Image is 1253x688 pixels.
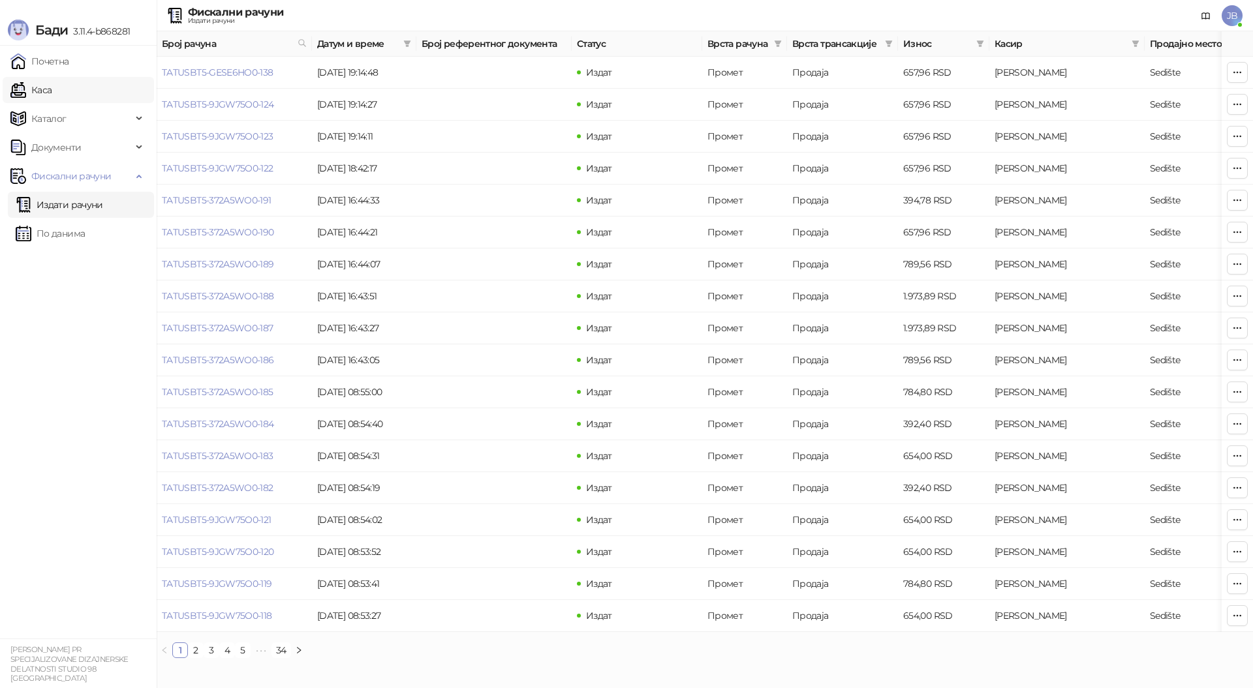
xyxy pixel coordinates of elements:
td: Промет [702,153,787,185]
button: left [157,642,172,658]
li: 3 [204,642,219,658]
td: [DATE] 16:43:51 [312,280,416,312]
span: Издат [586,482,612,494]
td: Продаја [787,504,898,536]
td: Промет [702,57,787,89]
a: 34 [272,643,290,657]
td: TATUSBT5-9JGW75O0-122 [157,153,312,185]
td: Продаја [787,600,898,632]
td: TATUSBT5-372A5WO0-189 [157,248,312,280]
span: Издат [586,354,612,366]
span: Фискални рачуни [31,163,111,189]
span: Издат [586,162,612,174]
td: Продаја [787,185,898,217]
td: Продаја [787,344,898,376]
a: 4 [220,643,234,657]
td: Промет [702,600,787,632]
td: [DATE] 08:53:27 [312,600,416,632]
td: Промет [702,121,787,153]
span: Документи [31,134,81,160]
a: Каса [10,77,52,103]
td: 1.973,89 RSD [898,280,989,312]
th: Број рачуна [157,31,312,57]
td: Промет [702,472,787,504]
span: filter [976,40,984,48]
td: TATUSBT5-GESE6HO0-138 [157,57,312,89]
span: Врста рачуна [707,37,769,51]
td: [DATE] 19:14:11 [312,121,416,153]
td: 654,00 RSD [898,536,989,568]
td: Промет [702,248,787,280]
td: Jelena Bradić [989,376,1145,408]
img: Logo [8,20,29,40]
td: Продаја [787,472,898,504]
a: TATUSBT5-9JGW75O0-124 [162,98,274,110]
li: 1 [172,642,188,658]
span: filter [885,40,893,48]
a: TATUSBT5-9JGW75O0-119 [162,578,272,590]
a: TATUSBT5-372A5WO0-191 [162,194,271,206]
li: 5 [235,642,251,658]
span: filter [401,34,414,53]
span: Датум и време [317,37,398,51]
span: Издат [586,578,612,590]
td: 657,96 RSD [898,153,989,185]
td: 392,40 RSD [898,472,989,504]
a: TATUSBT5-9JGW75O0-118 [162,610,272,621]
td: 654,00 RSD [898,600,989,632]
td: Jelena Bradić [989,121,1145,153]
td: 789,56 RSD [898,344,989,376]
span: Издат [586,226,612,238]
span: left [161,646,168,654]
td: TATUSBT5-372A5WO0-191 [157,185,312,217]
td: Продаја [787,408,898,440]
td: Продаја [787,248,898,280]
small: [PERSON_NAME] PR SPECIJALIZOVANE DIZAJNERSKE DELATNOSTI STUDIO 98 [GEOGRAPHIC_DATA] [10,645,129,683]
td: Jelena Bradić [989,153,1145,185]
td: TATUSBT5-9JGW75O0-124 [157,89,312,121]
span: filter [403,40,411,48]
span: Издат [586,98,612,110]
td: TATUSBT5-9JGW75O0-119 [157,568,312,600]
a: Документација [1196,5,1216,26]
span: Издат [586,546,612,558]
td: Продаја [787,280,898,312]
a: По данима [16,220,85,247]
td: Промет [702,408,787,440]
a: TATUSBT5-GESE6HO0-138 [162,67,273,78]
td: 392,40 RSD [898,408,989,440]
td: Продаја [787,153,898,185]
span: Издат [586,258,612,270]
a: TATUSBT5-372A5WO0-185 [162,386,273,398]
td: Jelena Bradić [989,440,1145,472]
td: Промет [702,185,787,217]
td: 657,96 RSD [898,121,989,153]
span: Издат [586,322,612,334]
td: TATUSBT5-9JGW75O0-121 [157,504,312,536]
span: filter [1132,40,1139,48]
span: JB [1222,5,1243,26]
li: Следећа страна [291,642,307,658]
a: TATUSBT5-372A5WO0-190 [162,226,274,238]
td: [DATE] 08:54:02 [312,504,416,536]
span: Издат [586,130,612,142]
a: TATUSBT5-372A5WO0-186 [162,354,274,366]
td: Jelena Bradić [989,57,1145,89]
td: Промет [702,504,787,536]
td: Jelena Bradić [989,185,1145,217]
td: Jelena Bradić [989,408,1145,440]
td: [DATE] 08:54:31 [312,440,416,472]
span: Издат [586,290,612,302]
span: Издат [586,514,612,526]
td: Jelena Bradić [989,248,1145,280]
td: TATUSBT5-372A5WO0-188 [157,280,312,312]
td: 654,00 RSD [898,440,989,472]
span: filter [974,34,987,53]
li: 34 [271,642,291,658]
a: Почетна [10,48,69,74]
a: Издати рачуни [16,192,103,218]
td: Промет [702,568,787,600]
span: Издат [586,610,612,621]
th: Врста рачуна [702,31,787,57]
td: TATUSBT5-372A5WO0-187 [157,312,312,344]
